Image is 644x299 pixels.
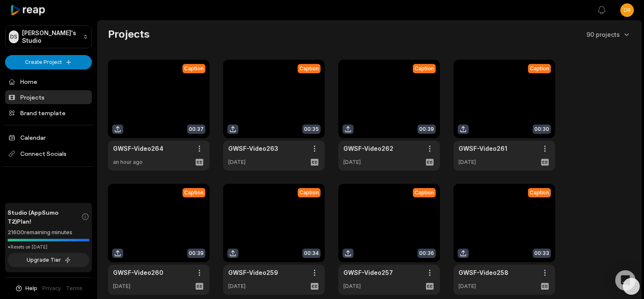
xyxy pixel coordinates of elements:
[5,106,92,120] a: Brand template
[343,268,393,277] a: GWSF-Video257
[9,30,19,43] div: DS
[615,270,636,291] div: Open Intercom Messenger
[5,75,92,89] a: Home
[5,90,92,104] a: Projects
[5,130,92,144] a: Calendar
[228,144,278,153] a: GWSF-Video263
[113,268,163,277] a: GWSF-Video260
[66,285,83,292] a: Terms
[8,208,81,226] span: Studio (AppSumo T2) Plan!
[108,28,149,41] h2: Projects
[25,285,37,292] span: Help
[5,146,92,161] span: Connect Socials
[459,268,509,277] a: GWSF-Video258
[459,144,507,153] a: GWSF-Video261
[228,268,278,277] a: GWSF-Video259
[5,55,92,69] button: Create Project
[42,285,61,292] a: Privacy
[343,144,393,153] a: GWSF-Video262
[15,285,37,292] button: Help
[8,228,89,237] div: 21600 remaining minutes
[8,244,89,250] div: *Resets on [DATE]
[22,29,80,44] p: [PERSON_NAME]'s Studio
[113,144,163,153] a: GWSF-Video264
[586,30,631,39] button: 90 projects
[8,253,89,267] button: Upgrade Tier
